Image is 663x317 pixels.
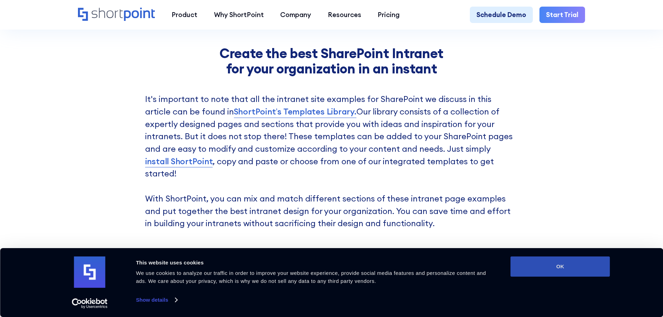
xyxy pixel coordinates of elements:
img: logo [74,256,105,288]
div: Resources [328,10,361,20]
a: Resources [319,7,370,23]
button: OK [511,256,610,277]
a: Pricing [370,7,408,23]
p: It's important to note that all the intranet site examples for SharePoint we discuss in this arti... [145,93,518,230]
span: We use cookies to analyze our traffic in order to improve your website experience, provide social... [136,270,486,284]
a: Home [78,8,155,22]
a: ShortPoint’s Templates Library. [234,105,356,118]
div: Why ShortPoint [214,10,264,20]
div: Widget chat [538,236,663,317]
div: Pricing [378,10,400,20]
a: Schedule Demo [470,7,533,23]
div: Company [280,10,311,20]
a: Product [163,7,206,23]
a: Show details [136,295,177,305]
a: Company [272,7,319,23]
a: install ShortPoint [145,155,213,168]
strong: Create the best SharePoint Intranet for your organization in an instant [220,45,443,77]
iframe: Chat Widget [538,236,663,317]
div: Product [172,10,197,20]
div: This website uses cookies [136,259,495,267]
a: Usercentrics Cookiebot - opens in a new window [59,298,120,309]
a: Why ShortPoint [206,7,272,23]
a: Start Trial [539,7,585,23]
